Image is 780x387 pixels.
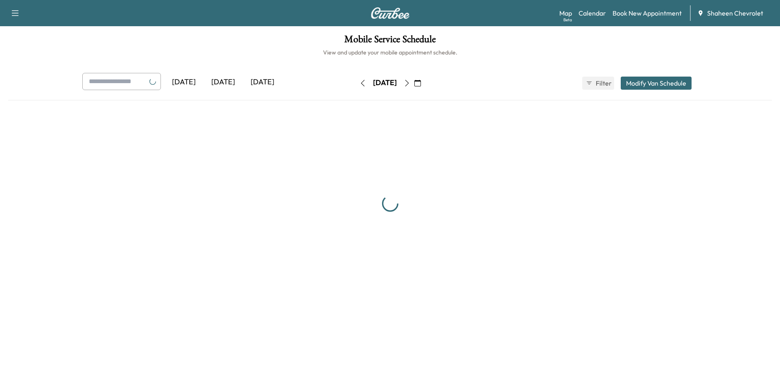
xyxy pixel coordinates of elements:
[613,8,682,18] a: Book New Appointment
[8,34,772,48] h1: Mobile Service Schedule
[164,73,203,92] div: [DATE]
[579,8,606,18] a: Calendar
[371,7,410,19] img: Curbee Logo
[243,73,282,92] div: [DATE]
[563,17,572,23] div: Beta
[203,73,243,92] div: [DATE]
[707,8,763,18] span: Shaheen Chevrolet
[559,8,572,18] a: MapBeta
[582,77,614,90] button: Filter
[621,77,692,90] button: Modify Van Schedule
[8,48,772,57] h6: View and update your mobile appointment schedule.
[373,78,397,88] div: [DATE]
[596,78,610,88] span: Filter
